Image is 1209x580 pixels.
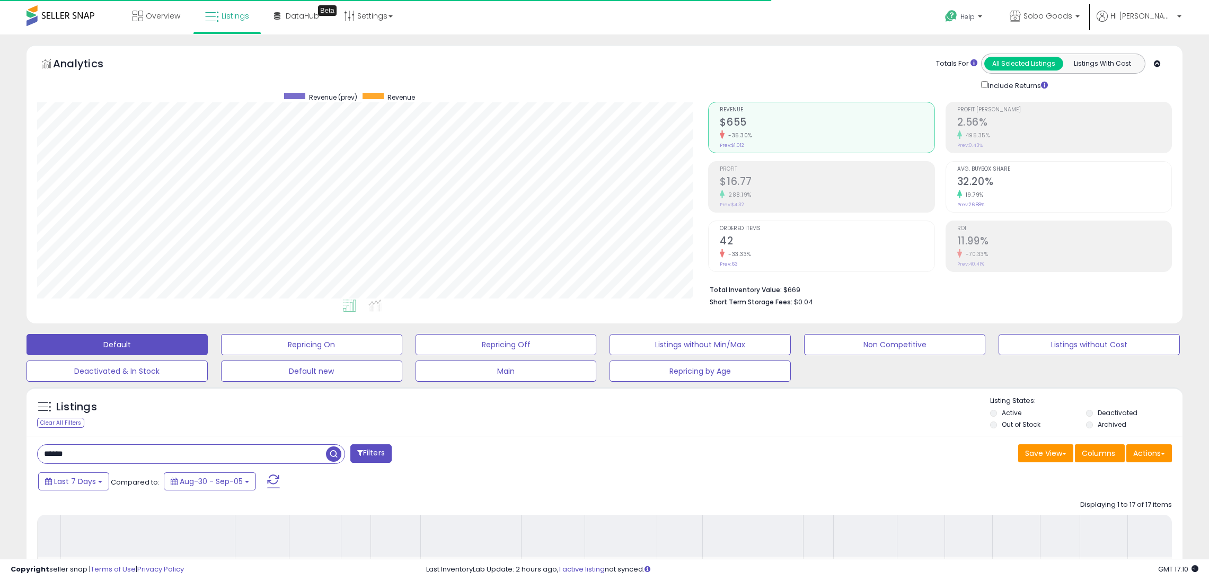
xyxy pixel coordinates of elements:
h5: Listings [56,400,97,415]
a: Help [937,2,993,34]
button: Filters [350,444,392,463]
small: Prev: 63 [720,261,738,267]
label: Deactivated [1098,408,1137,417]
h2: 11.99% [957,235,1171,249]
button: Last 7 Days [38,472,109,490]
div: Displaying 1 to 17 of 17 items [1080,500,1172,510]
span: Last 7 Days [54,476,96,487]
small: 495.35% [962,131,990,139]
span: Overview [146,11,180,21]
button: Repricing by Age [610,361,791,382]
button: Listings With Cost [1063,57,1142,71]
div: Totals For [936,59,977,69]
button: All Selected Listings [984,57,1063,71]
small: Prev: 40.41% [957,261,984,267]
span: Compared to: [111,477,160,487]
button: Deactivated & In Stock [27,361,208,382]
small: -33.33% [725,250,751,258]
button: Actions [1126,444,1172,462]
span: $0.04 [794,297,813,307]
span: DataHub [286,11,319,21]
h2: 32.20% [957,175,1171,190]
b: Total Inventory Value: [710,285,782,294]
span: Revenue (prev) [309,93,357,102]
span: Aug-30 - Sep-05 [180,476,243,487]
a: 1 active listing [559,564,605,574]
li: $669 [710,283,1164,295]
span: 2025-09-15 17:10 GMT [1158,564,1198,574]
button: Listings without Min/Max [610,334,791,355]
span: Listings [222,11,249,21]
strong: Copyright [11,564,49,574]
span: Revenue [387,93,415,102]
button: Listings without Cost [999,334,1180,355]
p: Listing States: [990,396,1182,406]
div: seller snap | | [11,565,184,575]
h2: 2.56% [957,116,1171,130]
button: Non Competitive [804,334,985,355]
small: -70.33% [962,250,989,258]
small: Prev: $1,012 [720,142,744,148]
div: Include Returns [973,79,1061,91]
a: Hi [PERSON_NAME] [1097,11,1181,34]
button: Columns [1075,444,1125,462]
button: Default new [221,361,402,382]
span: Columns [1082,448,1115,459]
div: Last InventoryLab Update: 2 hours ago, not synced. [426,565,1198,575]
small: Prev: 0.43% [957,142,983,148]
b: Short Term Storage Fees: [710,297,792,306]
a: Terms of Use [91,564,136,574]
span: Ordered Items [720,226,934,232]
div: Tooltip anchor [318,5,337,16]
small: 19.79% [962,191,984,199]
small: -35.30% [725,131,752,139]
small: 288.19% [725,191,752,199]
label: Active [1002,408,1021,417]
button: Save View [1018,444,1073,462]
span: Profit [720,166,934,172]
i: Get Help [945,10,958,23]
span: Revenue [720,107,934,113]
h5: Analytics [53,56,124,74]
small: Prev: $4.32 [720,201,744,208]
span: Sobo Goods [1023,11,1072,21]
button: Default [27,334,208,355]
h2: $16.77 [720,175,934,190]
span: Profit [PERSON_NAME] [957,107,1171,113]
span: Hi [PERSON_NAME] [1110,11,1174,21]
div: Clear All Filters [37,418,84,428]
button: Repricing Off [416,334,597,355]
button: Main [416,361,597,382]
h2: 42 [720,235,934,249]
small: Prev: 26.88% [957,201,984,208]
button: Aug-30 - Sep-05 [164,472,256,490]
span: ROI [957,226,1171,232]
span: Avg. Buybox Share [957,166,1171,172]
button: Repricing On [221,334,402,355]
label: Out of Stock [1002,420,1040,429]
span: Help [960,12,975,21]
h2: $655 [720,116,934,130]
label: Archived [1098,420,1126,429]
a: Privacy Policy [137,564,184,574]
